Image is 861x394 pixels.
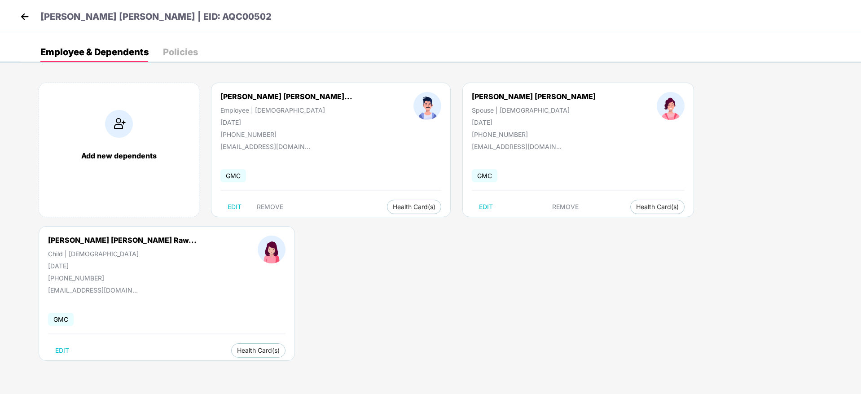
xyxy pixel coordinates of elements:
[48,151,190,160] div: Add new dependents
[48,262,197,270] div: [DATE]
[220,92,352,101] div: [PERSON_NAME] [PERSON_NAME]...
[228,203,242,210] span: EDIT
[163,48,198,57] div: Policies
[55,347,69,354] span: EDIT
[636,205,679,209] span: Health Card(s)
[258,236,286,263] img: profileImage
[48,313,74,326] span: GMC
[657,92,685,120] img: profileImage
[220,118,352,126] div: [DATE]
[472,200,500,214] button: EDIT
[231,343,286,358] button: Health Card(s)
[545,200,586,214] button: REMOVE
[48,274,197,282] div: [PHONE_NUMBER]
[48,286,138,294] div: [EMAIL_ADDRESS][DOMAIN_NAME]
[220,143,310,150] div: [EMAIL_ADDRESS][DOMAIN_NAME]
[250,200,290,214] button: REMOVE
[479,203,493,210] span: EDIT
[472,169,497,182] span: GMC
[472,118,596,126] div: [DATE]
[472,106,596,114] div: Spouse | [DEMOGRAPHIC_DATA]
[18,10,31,23] img: back
[220,200,249,214] button: EDIT
[40,10,272,24] p: [PERSON_NAME] [PERSON_NAME] | EID: AQC00502
[237,348,280,353] span: Health Card(s)
[630,200,685,214] button: Health Card(s)
[48,236,197,245] div: [PERSON_NAME] [PERSON_NAME] Raw...
[220,169,246,182] span: GMC
[472,131,596,138] div: [PHONE_NUMBER]
[413,92,441,120] img: profileImage
[472,143,562,150] div: [EMAIL_ADDRESS][DOMAIN_NAME]
[105,110,133,138] img: addIcon
[40,48,149,57] div: Employee & Dependents
[472,92,596,101] div: [PERSON_NAME] [PERSON_NAME]
[48,250,197,258] div: Child | [DEMOGRAPHIC_DATA]
[393,205,435,209] span: Health Card(s)
[220,131,352,138] div: [PHONE_NUMBER]
[220,106,352,114] div: Employee | [DEMOGRAPHIC_DATA]
[257,203,283,210] span: REMOVE
[387,200,441,214] button: Health Card(s)
[552,203,579,210] span: REMOVE
[48,343,76,358] button: EDIT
